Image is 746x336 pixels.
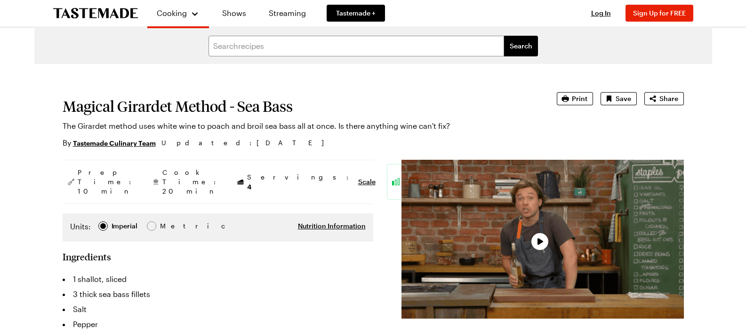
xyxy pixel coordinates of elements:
[63,98,530,115] h1: Magical Girardet Method - Sea Bass
[336,8,376,18] span: Tastemade +
[327,5,385,22] a: Tastemade +
[63,120,530,132] p: The Girardet method uses white wine to poach and broil sea bass all at once. Is there anything wi...
[616,94,631,103] span: Save
[601,92,637,105] button: Save recipe
[358,177,376,187] button: Scale
[557,92,593,105] button: Print
[157,4,200,23] button: Cooking
[247,172,353,192] span: Servings:
[591,9,611,17] span: Log In
[582,8,620,18] button: Log In
[161,138,333,148] span: Updated : [DATE]
[659,94,678,103] span: Share
[53,8,138,19] a: To Tastemade Home Page
[247,182,251,191] span: 4
[160,221,180,231] div: Metric
[78,168,136,196] span: Prep Time: 10 min
[298,221,366,231] button: Nutrition Information
[63,137,156,148] p: By
[63,272,373,287] li: 1 shallot, sliced
[644,92,684,105] button: Share
[633,9,686,17] span: Sign Up for FREE
[510,41,532,51] span: Search
[504,36,538,56] button: filters
[160,221,181,231] span: Metric
[572,94,587,103] span: Print
[112,221,138,231] span: Imperial
[531,233,548,250] button: Play Video
[73,138,156,148] a: Tastemade Culinary Team
[63,302,373,317] li: Salt
[70,221,180,234] div: Imperial Metric
[63,287,373,302] li: 3 thick sea bass fillets
[63,251,111,262] h2: Ingredients
[157,8,187,17] span: Cooking
[112,221,137,231] div: Imperial
[626,5,693,22] button: Sign Up for FREE
[70,221,91,232] label: Units:
[401,160,684,319] video-js: Video Player
[162,168,221,196] span: Cook Time: 20 min
[63,317,373,332] li: Pepper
